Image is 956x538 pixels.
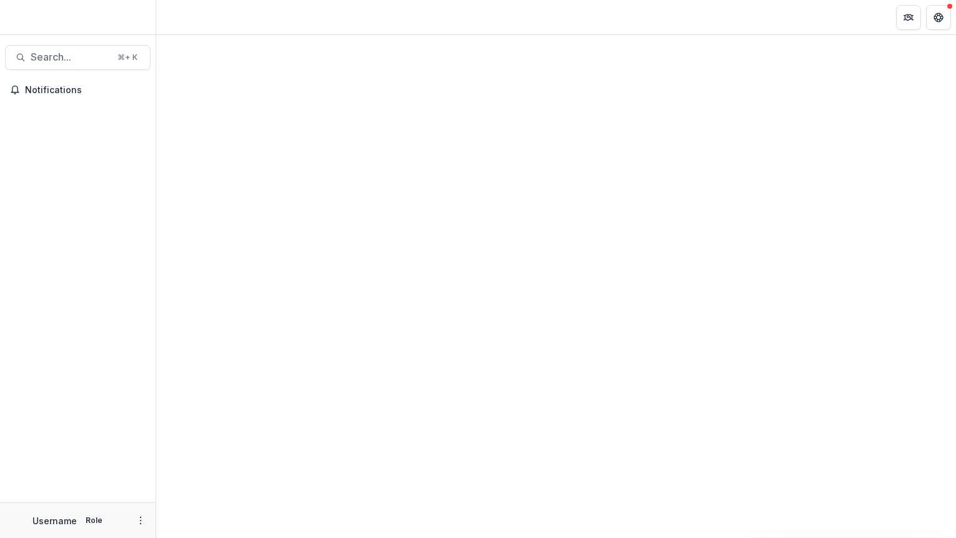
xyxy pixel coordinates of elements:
span: Notifications [25,85,146,96]
p: Username [32,514,77,527]
nav: breadcrumb [161,8,214,26]
p: Role [82,515,106,526]
div: ⌘ + K [115,51,140,64]
button: Partners [896,5,921,30]
span: Search... [31,51,110,63]
button: More [133,513,148,528]
button: Get Help [926,5,951,30]
button: Notifications [5,80,151,100]
button: Search... [5,45,151,70]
